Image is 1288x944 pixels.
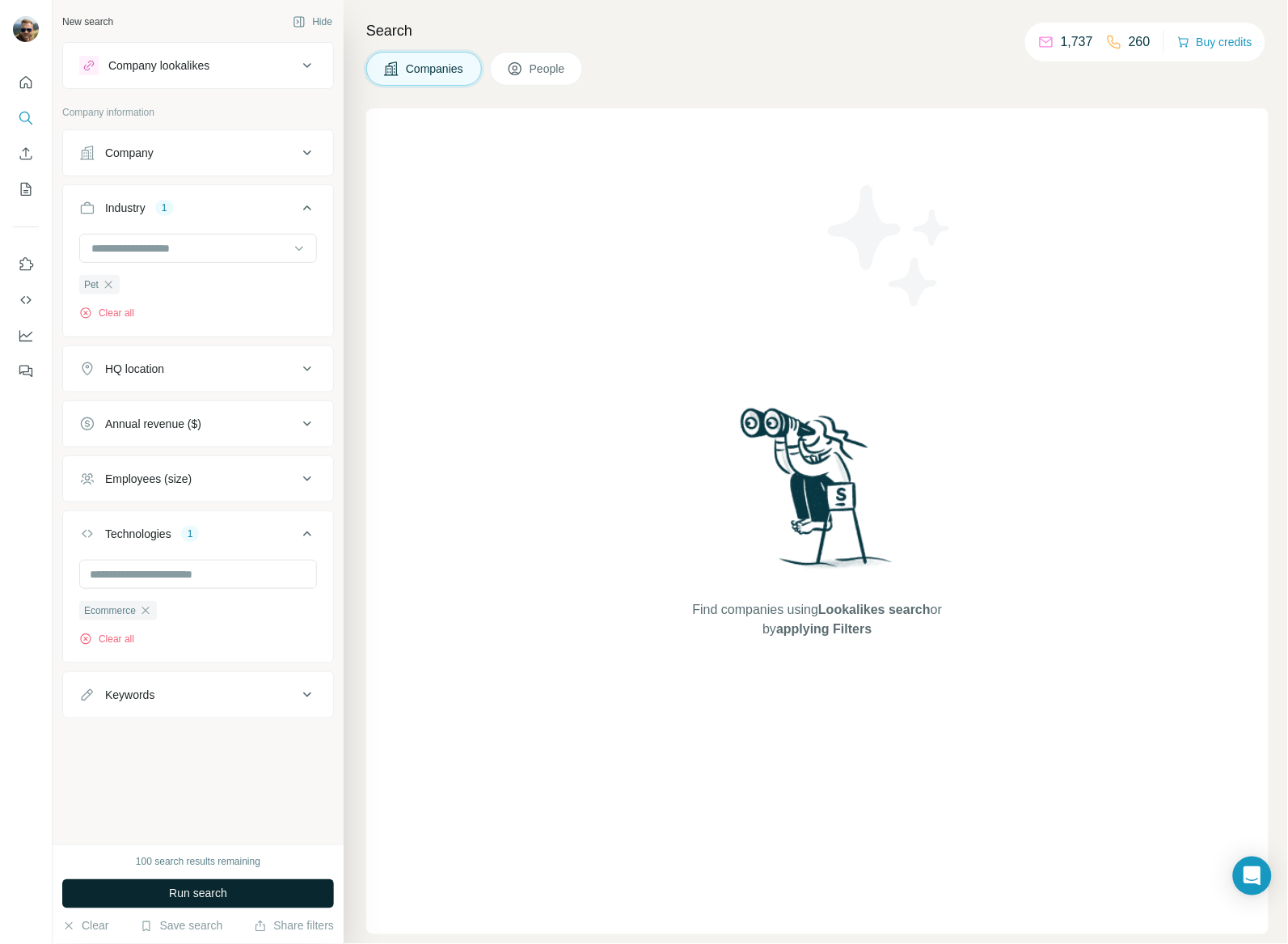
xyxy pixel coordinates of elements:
span: applying Filters [776,622,872,636]
button: Industry1 [63,188,333,234]
button: Employees (size) [63,459,333,498]
button: Technologies1 [63,514,333,560]
button: Company [63,133,333,172]
span: Find companies using or by [688,600,947,639]
p: Company information [62,105,334,120]
span: Companies [406,61,465,77]
img: Surfe Illustration - Stars [817,173,963,319]
div: New search [62,15,113,29]
img: Surfe Illustration - Woman searching with binoculars [733,404,902,584]
span: Run search [169,886,227,902]
button: My lists [13,175,39,204]
button: Keywords [63,675,333,714]
button: Share filters [254,918,334,934]
p: 260 [1129,32,1151,52]
div: Industry [105,200,146,216]
button: Clear [62,918,108,934]
button: Hide [281,10,344,34]
button: Buy credits [1177,31,1252,53]
div: Employees (size) [105,471,192,487]
button: Clear all [79,306,134,320]
h4: Search [366,19,1269,42]
button: Company lookalikes [63,46,333,85]
div: 100 search results remaining [136,855,260,870]
div: Open Intercom Messenger [1233,857,1272,895]
button: Save search [140,918,222,934]
button: Annual revenue ($) [63,404,333,443]
div: Company lookalikes [108,57,209,74]
div: 1 [181,527,200,541]
button: Run search [62,879,334,908]
span: Pet [84,277,99,292]
button: Use Surfe API [13,286,39,315]
button: Use Surfe on LinkedIn [13,250,39,279]
div: Keywords [105,687,154,703]
div: Technologies [105,526,171,542]
span: Ecommerce [84,603,136,618]
img: Avatar [13,16,39,42]
button: Enrich CSV [13,139,39,168]
button: HQ location [63,349,333,388]
div: Company [105,145,154,161]
span: People [530,61,567,77]
p: 1,737 [1061,32,1093,52]
div: 1 [155,201,174,215]
div: HQ location [105,361,164,377]
button: Clear all [79,632,134,646]
button: Quick start [13,68,39,97]
button: Feedback [13,357,39,386]
button: Search [13,104,39,133]
button: Dashboard [13,321,39,350]
div: Annual revenue ($) [105,416,201,432]
span: Lookalikes search [818,603,931,616]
